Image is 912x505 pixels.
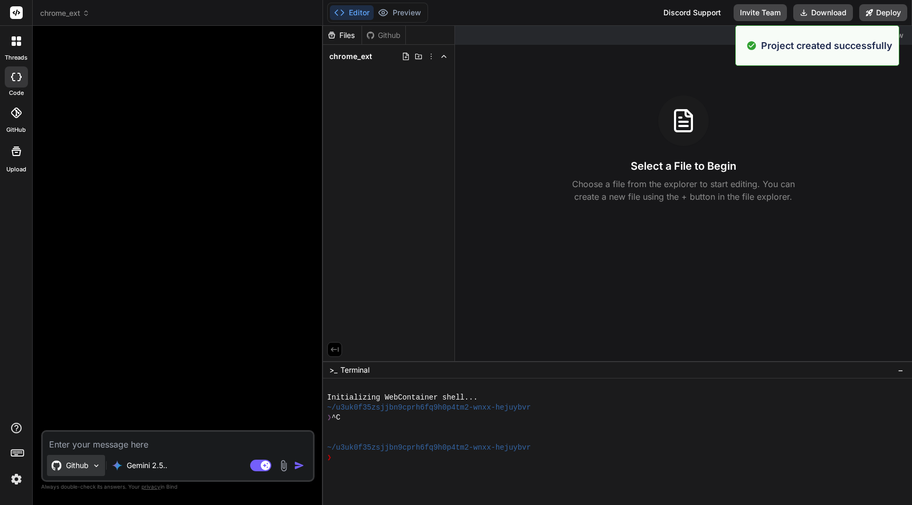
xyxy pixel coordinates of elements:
[141,483,160,490] span: privacy
[734,4,787,21] button: Invite Team
[331,413,340,423] span: ^C
[898,365,904,375] span: −
[330,5,374,20] button: Editor
[294,460,305,471] img: icon
[329,365,337,375] span: >_
[9,89,24,98] label: code
[327,443,531,453] span: ~/u3uk0f35zsjjbn9cprh6fq9h0p4tm2-wnxx-hejuybvr
[793,4,853,21] button: Download
[323,30,362,41] div: Files
[761,38,892,53] p: Project created successfully
[327,453,331,463] span: ❯
[657,4,727,21] div: Discord Support
[327,413,331,423] span: ❯
[340,365,369,375] span: Terminal
[127,460,167,471] p: Gemini 2.5..
[6,125,26,134] label: GitHub
[565,178,802,203] p: Choose a file from the explorer to start editing. You can create a new file using the + button in...
[6,165,26,174] label: Upload
[329,51,372,62] span: chrome_ext
[40,8,90,18] span: chrome_ext
[92,461,101,470] img: Pick Models
[7,470,25,488] img: settings
[859,4,907,21] button: Deploy
[278,460,290,472] img: attachment
[374,5,425,20] button: Preview
[5,53,27,62] label: threads
[112,460,122,471] img: Gemini 2.5 Pro
[327,393,478,403] span: Initializing WebContainer shell...
[41,482,315,492] p: Always double-check its answers. Your in Bind
[631,159,736,173] h3: Select a File to Begin
[746,38,757,53] img: alert
[362,30,405,41] div: Github
[896,362,906,378] button: −
[327,403,531,413] span: ~/u3uk0f35zsjjbn9cprh6fq9h0p4tm2-wnxx-hejuybvr
[66,460,89,471] p: Github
